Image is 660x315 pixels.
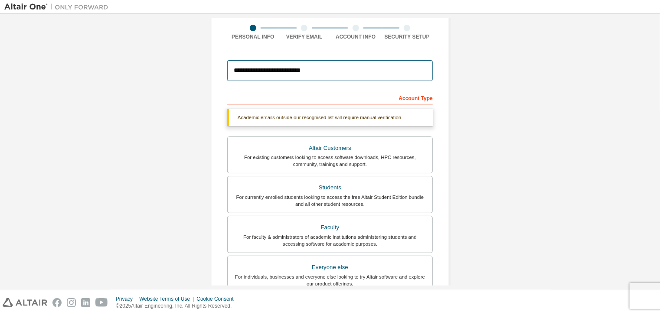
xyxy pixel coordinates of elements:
[227,91,433,104] div: Account Type
[233,142,427,154] div: Altair Customers
[116,302,239,310] p: © 2025 Altair Engineering, Inc. All Rights Reserved.
[81,298,90,307] img: linkedin.svg
[233,194,427,208] div: For currently enrolled students looking to access the free Altair Student Edition bundle and all ...
[330,33,382,40] div: Account Info
[67,298,76,307] img: instagram.svg
[116,296,139,302] div: Privacy
[139,296,196,302] div: Website Terms of Use
[233,261,427,273] div: Everyone else
[4,3,113,11] img: Altair One
[233,234,427,247] div: For faculty & administrators of academic institutions administering students and accessing softwa...
[233,154,427,168] div: For existing customers looking to access software downloads, HPC resources, community, trainings ...
[233,273,427,287] div: For individuals, businesses and everyone else looking to try Altair software and explore our prod...
[382,33,433,40] div: Security Setup
[196,296,239,302] div: Cookie Consent
[233,221,427,234] div: Faculty
[52,298,62,307] img: facebook.svg
[3,298,47,307] img: altair_logo.svg
[233,182,427,194] div: Students
[279,33,330,40] div: Verify Email
[227,109,433,126] div: Academic emails outside our recognised list will require manual verification.
[227,33,279,40] div: Personal Info
[95,298,108,307] img: youtube.svg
